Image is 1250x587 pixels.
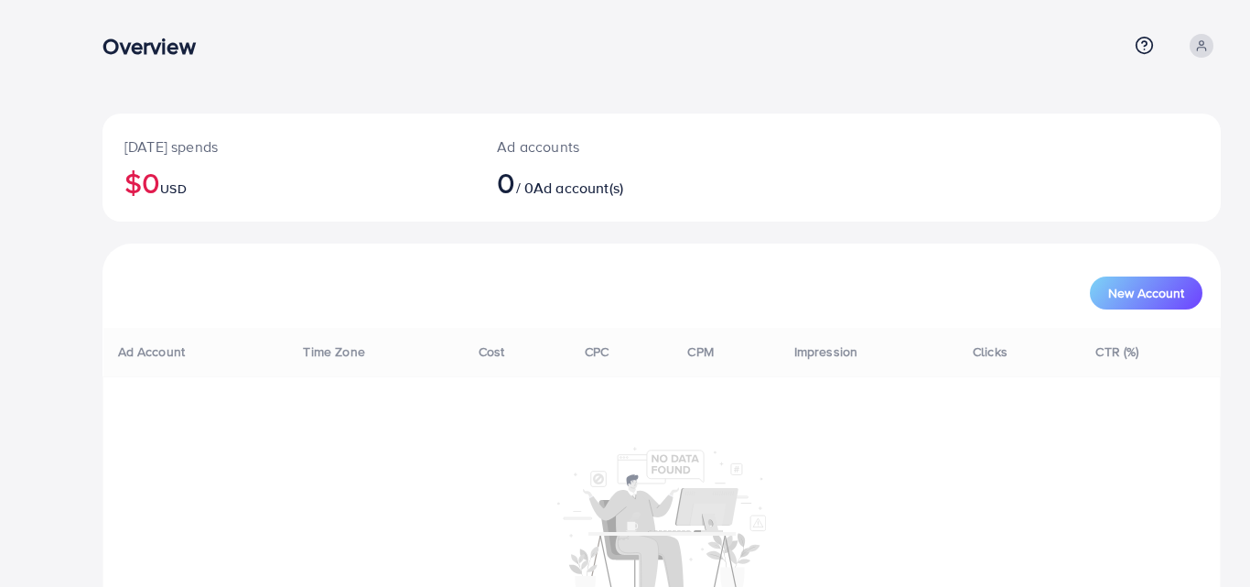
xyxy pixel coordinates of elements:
span: Ad account(s) [533,178,623,198]
button: New Account [1090,277,1202,310]
h2: / 0 [497,165,733,200]
p: [DATE] spends [124,136,453,158]
span: USD [160,179,186,198]
p: Ad accounts [497,136,733,158]
h3: Overview [102,33,210,60]
h2: $0 [124,165,453,200]
span: 0 [497,161,515,203]
span: New Account [1108,287,1184,299]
